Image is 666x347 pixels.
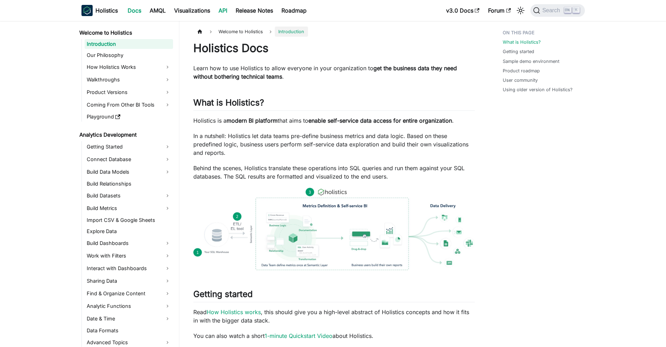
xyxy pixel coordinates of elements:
b: Holistics [95,6,118,15]
a: Docs [123,5,145,16]
a: Product roadmap [503,67,540,74]
a: Forum [484,5,515,16]
a: Our Philosophy [85,50,173,60]
a: Getting Started [85,141,173,152]
p: In a nutshell: Holistics let data teams pre-define business metrics and data logic. Based on thes... [193,132,475,157]
a: Build Data Models [85,166,173,178]
a: Build Dashboards [85,238,173,249]
h1: Holistics Docs [193,41,475,55]
a: Sharing Data [85,275,173,287]
p: Learn how to use Holistics to allow everyone in your organization to . [193,64,475,81]
span: Introduction [275,27,308,37]
a: HolisticsHolistics [81,5,118,16]
a: Walkthroughs [85,74,173,85]
a: Explore Data [85,226,173,236]
a: Data Formats [85,326,173,335]
a: Welcome to Holistics [77,28,173,38]
img: Holistics [81,5,93,16]
a: What is Holistics? [503,39,541,45]
a: Build Metrics [85,203,173,214]
button: Search (Ctrl+K) [530,4,585,17]
a: Getting started [503,48,534,55]
nav: Docs sidebar [74,21,179,347]
kbd: K [573,7,580,13]
p: Holistics is a that aims to . [193,116,475,125]
a: Home page [193,27,207,37]
a: How Holistics works [207,309,261,316]
a: Using older version of Holistics? [503,86,573,93]
a: API [214,5,231,16]
a: Import CSV & Google Sheets [85,215,173,225]
a: Date & Time [85,313,173,324]
a: Find & Organize Content [85,288,173,299]
strong: modern BI platform [227,117,278,124]
img: How Holistics fits in your Data Stack [193,188,475,270]
a: How Holistics Works [85,62,173,73]
a: Analytics Development [77,130,173,140]
a: Analytic Functions [85,301,173,312]
h2: Getting started [193,289,475,302]
span: Welcome to Holistics [215,27,266,37]
a: Work with Filters [85,250,173,261]
h2: What is Holistics? [193,97,475,111]
a: Introduction [85,39,173,49]
a: Sample demo environment [503,58,559,65]
button: Switch between dark and light mode (currently light mode) [515,5,526,16]
strong: enable self-service data access for entire organization [308,117,452,124]
a: v3.0 Docs [442,5,484,16]
a: Release Notes [231,5,277,16]
a: Build Relationships [85,179,173,189]
a: AMQL [145,5,170,16]
a: Interact with Dashboards [85,263,173,274]
a: Build Datasets [85,190,173,201]
a: Visualizations [170,5,214,16]
p: You can also watch a short about Holistics. [193,332,475,340]
p: Behind the scenes, Holistics translate these operations into SQL queries and run them against you... [193,164,475,181]
a: Product Versions [85,87,173,98]
p: Read , this should give you a high-level abstract of Holistics concepts and how it fits in with t... [193,308,475,325]
a: Coming From Other BI Tools [85,99,173,110]
a: User community [503,77,538,84]
span: Search [540,7,564,14]
a: Playground [85,112,173,122]
a: Roadmap [277,5,311,16]
a: Connect Database [85,154,173,165]
nav: Breadcrumbs [193,27,475,37]
a: 1-minute Quickstart Video [265,332,332,339]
